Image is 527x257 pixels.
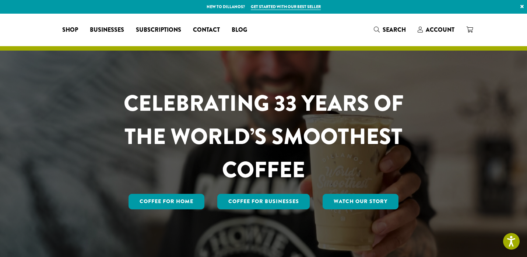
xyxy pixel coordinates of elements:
a: Coffee for Home [129,194,204,209]
span: Contact [193,25,220,35]
a: Coffee For Businesses [217,194,310,209]
span: Blog [232,25,247,35]
span: Account [426,25,454,34]
a: Get started with our best seller [251,4,321,10]
a: Search [368,24,412,36]
span: Businesses [90,25,124,35]
h1: CELEBRATING 33 YEARS OF THE WORLD’S SMOOTHEST COFFEE [102,87,425,186]
span: Subscriptions [136,25,181,35]
a: Watch Our Story [323,194,398,209]
span: Search [383,25,406,34]
span: Shop [62,25,78,35]
a: Shop [56,24,84,36]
